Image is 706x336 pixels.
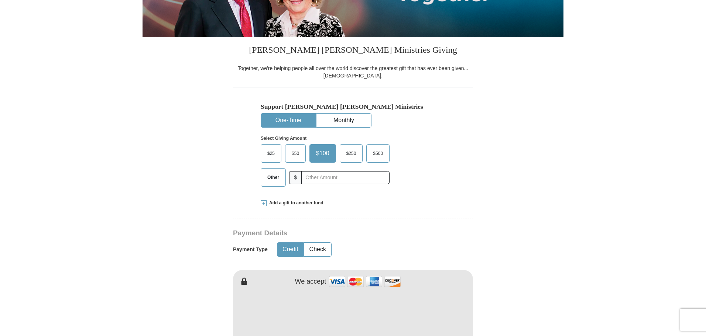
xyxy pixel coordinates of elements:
div: Together, we're helping people all over the world discover the greatest gift that has ever been g... [233,65,473,79]
button: Check [304,243,331,256]
h5: Support [PERSON_NAME] [PERSON_NAME] Ministries [261,103,445,111]
button: Monthly [316,114,371,127]
button: One-Time [261,114,316,127]
h5: Payment Type [233,246,268,253]
span: $500 [369,148,387,159]
h3: Payment Details [233,229,421,238]
h4: We accept [295,278,326,286]
span: $50 [288,148,303,159]
span: $ [289,171,302,184]
span: Other [264,172,283,183]
h3: [PERSON_NAME] [PERSON_NAME] Ministries Giving [233,37,473,65]
span: $25 [264,148,278,159]
input: Other Amount [301,171,390,184]
span: $250 [343,148,360,159]
strong: Select Giving Amount [261,136,306,141]
span: Add a gift to another fund [267,200,323,206]
img: credit cards accepted [328,274,402,290]
span: $100 [312,148,333,159]
button: Credit [277,243,304,256]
